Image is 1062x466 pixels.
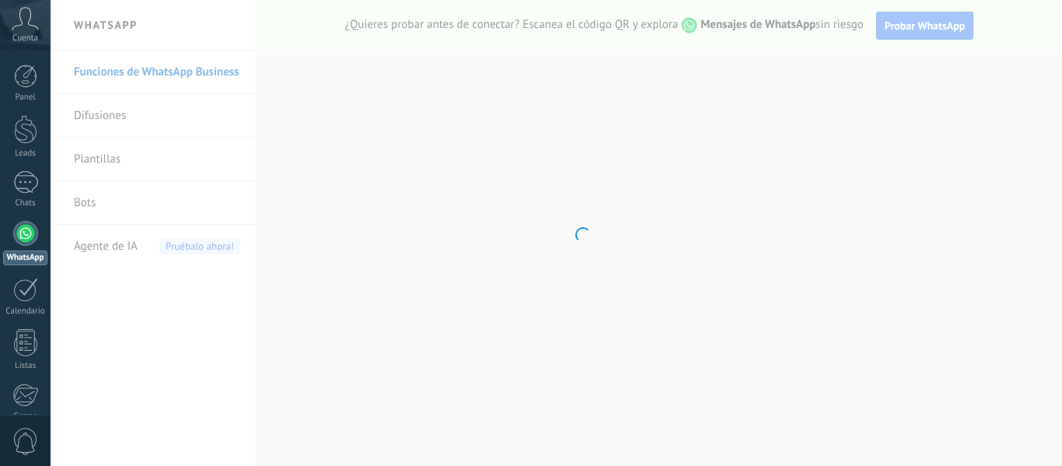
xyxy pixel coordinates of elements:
[3,361,48,371] div: Listas
[3,149,48,159] div: Leads
[12,33,38,44] span: Cuenta
[3,93,48,103] div: Panel
[3,307,48,317] div: Calendario
[3,412,48,422] div: Correo
[3,251,47,265] div: WhatsApp
[3,198,48,208] div: Chats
